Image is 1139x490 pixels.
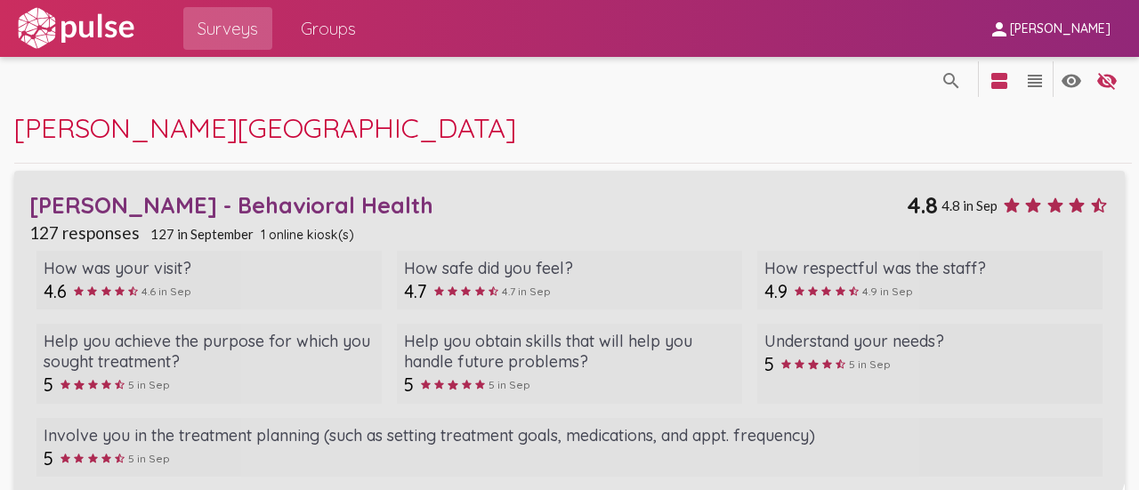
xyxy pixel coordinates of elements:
div: Help you obtain skills that will help you handle future problems? [404,331,735,372]
span: Surveys [198,12,258,44]
span: 4.6 in Sep [141,285,191,298]
a: Groups [287,7,370,50]
span: 127 responses [29,222,140,243]
mat-icon: person [989,19,1010,40]
span: Groups [301,12,356,44]
span: 5 [404,374,414,396]
span: 5 in Sep [849,357,891,371]
div: How was your visit? [44,258,375,278]
button: language [1017,61,1053,97]
a: Surveys [183,7,272,50]
div: Help you achieve the purpose for which you sought treatment? [44,331,375,372]
span: [PERSON_NAME] [1010,21,1111,37]
span: 1 online kiosk(s) [261,227,354,243]
button: language [1054,61,1089,97]
div: How respectful was the staff? [764,258,1095,278]
span: 5 in Sep [128,452,170,465]
button: language [1089,61,1125,97]
div: [PERSON_NAME] - Behavioral Health [29,191,907,219]
span: 5 [44,447,53,470]
span: 4.9 in Sep [862,285,913,298]
span: 5 in Sep [128,378,170,391]
span: 4.7 in Sep [502,285,551,298]
span: 5 in Sep [489,378,530,391]
span: [PERSON_NAME][GEOGRAPHIC_DATA] [14,110,516,145]
button: language [981,61,1017,97]
div: Involve you in the treatment planning (such as setting treatment goals, medications, and appt. fr... [44,425,1095,446]
span: 127 in September [150,226,254,242]
span: 4.8 [907,191,938,219]
mat-icon: language [1024,70,1046,92]
mat-icon: language [1096,70,1118,92]
img: white-logo.svg [14,6,137,51]
button: language [933,61,969,97]
mat-icon: language [1061,70,1082,92]
span: 4.9 [764,280,788,302]
span: 5 [44,374,53,396]
span: 5 [764,353,774,375]
span: 4.8 in Sep [941,197,998,213]
button: [PERSON_NAME] [974,12,1125,44]
span: 4.6 [44,280,67,302]
div: How safe did you feel? [404,258,735,278]
mat-icon: language [941,70,962,92]
mat-icon: language [989,70,1010,92]
div: Understand your needs? [764,331,1095,351]
span: 4.7 [404,280,427,302]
